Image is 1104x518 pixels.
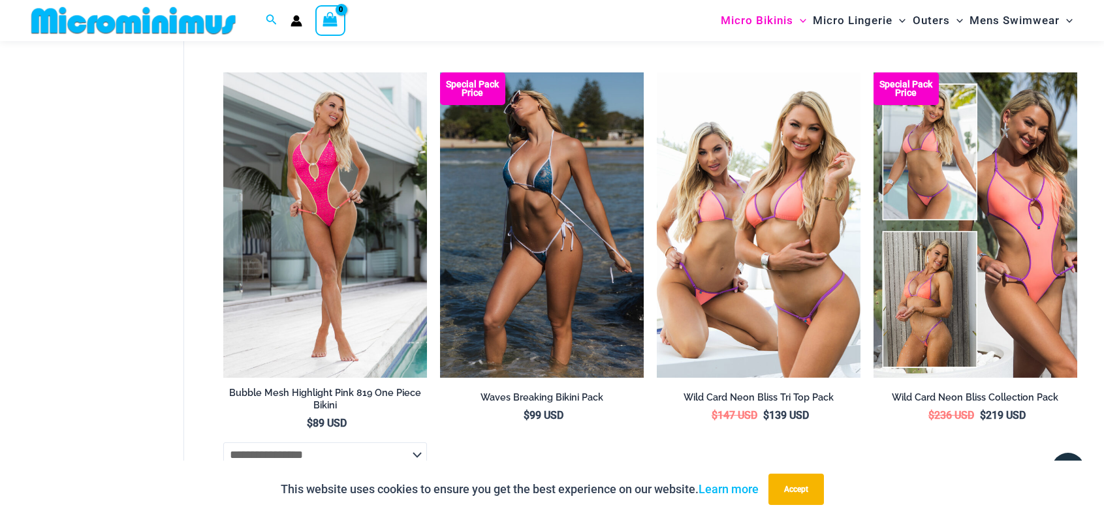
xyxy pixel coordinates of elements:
a: Waves Breaking Ocean 312 Top 456 Bottom 08 Waves Breaking Ocean 312 Top 456 Bottom 04Waves Breaki... [440,72,644,378]
span: Menu Toggle [1060,4,1073,37]
a: Learn more [699,482,759,496]
a: Bubble Mesh Highlight Pink 819 One Piece Bikini [223,387,427,416]
img: Bubble Mesh Highlight Pink 819 One Piece 01 [223,72,427,378]
a: Waves Breaking Bikini Pack [440,391,644,408]
img: Waves Breaking Ocean 312 Top 456 Bottom 08 [440,72,644,378]
bdi: 89 USD [307,417,347,429]
span: Mens Swimwear [970,4,1060,37]
img: Collection Pack (7) [874,72,1077,378]
span: $ [928,409,934,421]
span: Menu Toggle [950,4,963,37]
span: $ [980,409,986,421]
span: Menu Toggle [892,4,906,37]
p: This website uses cookies to ensure you get the best experience on our website. [281,480,759,499]
span: Micro Bikinis [721,4,793,37]
a: Wild Card Neon Bliss Tri Top Pack [657,391,860,408]
a: Bubble Mesh Highlight Pink 819 One Piece 01Bubble Mesh Highlight Pink 819 One Piece 03Bubble Mesh... [223,72,427,378]
bdi: 139 USD [763,409,809,421]
span: $ [763,409,769,421]
a: Micro LingerieMenu ToggleMenu Toggle [810,4,909,37]
h2: Waves Breaking Bikini Pack [440,391,644,404]
bdi: 219 USD [980,409,1026,421]
span: $ [712,409,718,421]
a: Wild Card Neon Bliss Tri Top PackWild Card Neon Bliss Tri Top Pack BWild Card Neon Bliss Tri Top ... [657,72,860,378]
a: Wild Card Neon Bliss Collection Pack [874,391,1077,408]
a: Micro BikinisMenu ToggleMenu Toggle [718,4,810,37]
h2: Bubble Mesh Highlight Pink 819 One Piece Bikini [223,387,427,411]
bdi: 99 USD [524,409,563,421]
a: Collection Pack (7) Collection Pack B (1)Collection Pack B (1) [874,72,1077,378]
button: Accept [768,474,824,505]
span: $ [524,409,529,421]
a: View Shopping Cart, empty [315,5,345,35]
h2: Wild Card Neon Bliss Collection Pack [874,391,1077,404]
span: $ [307,417,313,429]
span: Menu Toggle [793,4,806,37]
bdi: 236 USD [928,409,974,421]
nav: Site Navigation [716,2,1078,39]
a: Account icon link [291,15,302,27]
a: Search icon link [266,12,277,29]
img: MM SHOP LOGO FLAT [26,6,241,35]
bdi: 147 USD [712,409,757,421]
b: Special Pack Price [440,80,505,97]
b: Special Pack Price [874,80,939,97]
h2: Wild Card Neon Bliss Tri Top Pack [657,391,860,404]
span: Outers [913,4,950,37]
img: Wild Card Neon Bliss Tri Top Pack [657,72,860,378]
a: OutersMenu ToggleMenu Toggle [909,4,966,37]
a: Mens SwimwearMenu ToggleMenu Toggle [966,4,1076,37]
span: Micro Lingerie [813,4,892,37]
